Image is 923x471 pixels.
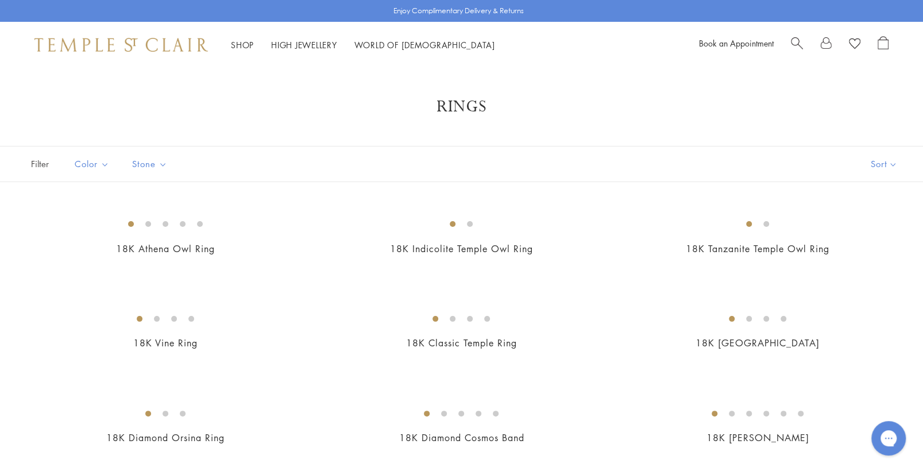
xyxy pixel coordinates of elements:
img: Temple St. Clair [34,38,208,52]
a: 18K Indicolite Temple Owl Ring [390,242,533,255]
a: Book an Appointment [699,37,774,49]
a: 18K [PERSON_NAME] [706,431,809,444]
a: 18K Diamond Cosmos Band [399,431,524,444]
a: 18K Diamond Orsina Ring [106,431,225,444]
button: Stone [123,151,176,177]
a: 18K Vine Ring [133,337,198,349]
span: Stone [126,157,176,171]
a: World of [DEMOGRAPHIC_DATA]World of [DEMOGRAPHIC_DATA] [354,39,495,51]
h1: Rings [46,96,877,117]
a: Open Shopping Bag [878,36,889,53]
a: ShopShop [231,39,254,51]
a: 18K Classic Temple Ring [406,337,517,349]
a: High JewelleryHigh Jewellery [271,39,337,51]
a: View Wishlist [849,36,860,53]
a: 18K Tanzanite Temple Owl Ring [686,242,829,255]
a: 18K [GEOGRAPHIC_DATA] [696,337,820,349]
iframe: Gorgias live chat messenger [866,417,912,460]
p: Enjoy Complimentary Delivery & Returns [393,5,524,17]
a: Search [791,36,803,53]
nav: Main navigation [231,38,495,52]
button: Show sort by [845,146,923,182]
button: Color [66,151,118,177]
a: 18K Athena Owl Ring [116,242,215,255]
span: Color [69,157,118,171]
